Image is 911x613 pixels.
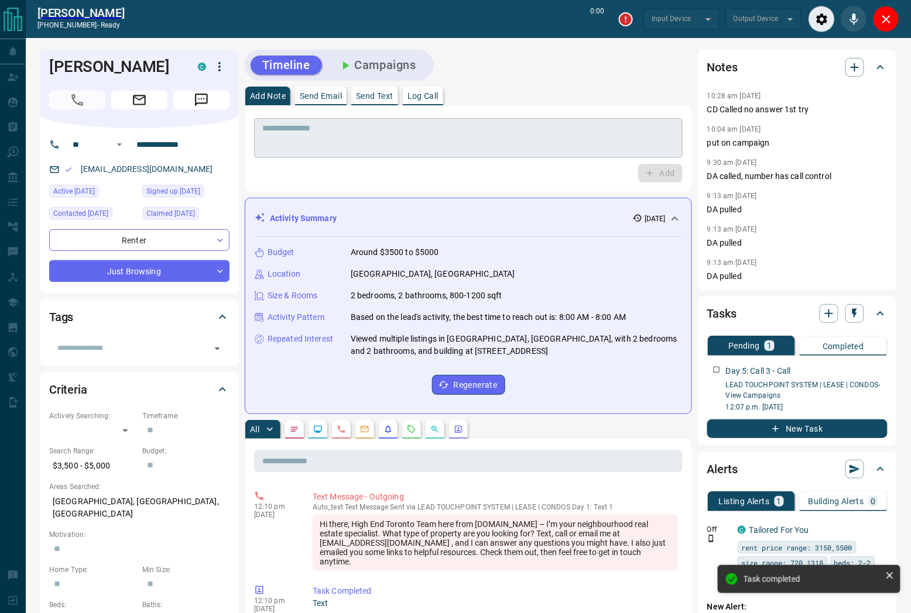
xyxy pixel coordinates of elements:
p: Home Type: [49,564,136,575]
h2: Criteria [49,380,87,399]
span: Call [49,91,105,109]
svg: Requests [407,425,416,434]
svg: Opportunities [430,425,440,434]
p: DA called, number has call control [707,170,888,182]
p: Beds: [49,600,136,610]
span: Email [111,91,167,109]
p: 9:13 am [DATE] [707,225,757,233]
button: Open [209,340,225,357]
p: Budget [268,246,294,259]
h2: Tasks [707,304,737,323]
p: Min Size: [142,564,230,575]
p: Baths: [142,600,230,610]
p: Send Text [356,92,393,100]
p: DA pulled [707,237,888,249]
h2: Tags [49,308,73,326]
a: [EMAIL_ADDRESS][DOMAIN_NAME] [81,164,213,174]
p: Send Email [300,92,342,100]
p: [DATE] [645,213,666,224]
h1: [PERSON_NAME] [49,57,180,76]
p: [GEOGRAPHIC_DATA], [GEOGRAPHIC_DATA], [GEOGRAPHIC_DATA] [49,492,230,524]
div: Renter [49,229,230,251]
svg: Lead Browsing Activity [313,425,323,434]
div: Tags [49,303,230,331]
p: Viewed multiple listings in [GEOGRAPHIC_DATA], [GEOGRAPHIC_DATA], with 2 bedrooms and 2 bathrooms... [351,333,682,357]
p: Timeframe: [142,411,230,421]
p: $3,500 - $5,000 [49,456,136,476]
p: Activity Pattern [268,311,325,323]
p: Search Range: [49,446,136,456]
div: Mon Sep 15 2025 [49,185,136,201]
p: 12:10 pm [254,502,295,511]
button: Timeline [251,56,322,75]
div: Close [873,6,899,32]
p: Activity Summary [270,212,337,225]
p: Building Alerts [809,497,864,505]
p: 10:28 am [DATE] [707,92,761,100]
svg: Email Valid [64,166,73,174]
p: put on campaign [707,137,888,149]
div: Task completed [744,574,881,584]
p: Text Message Sent via LEAD TOUCHPOINT SYSTEM | LEASE | CONDOS Day 1: Text 1 [313,503,678,511]
p: Size & Rooms [268,290,318,302]
span: beds: 2-2 [834,557,871,569]
div: Mon Sep 15 2025 [142,185,230,201]
a: [PERSON_NAME] [37,6,125,20]
p: 1 [777,497,782,505]
p: 0:00 [591,6,605,32]
p: New Alert: [707,601,888,613]
div: Activity Summary[DATE] [255,208,682,229]
p: Repeated Interest [268,333,333,345]
svg: Push Notification Only [707,535,715,543]
p: [PHONE_NUMBER] - [37,20,125,30]
a: LEAD TOUCHPOINT SYSTEM | LEASE | CONDOS- View Campaigns [726,381,881,400]
span: Message [173,91,230,109]
p: Task Completed [313,585,678,597]
div: condos.ca [198,63,206,71]
p: 9:13 am [DATE] [707,259,757,267]
button: Regenerate [432,375,505,395]
p: 9:30 am [DATE] [707,159,757,167]
div: Criteria [49,376,230,404]
span: Contacted [DATE] [53,208,108,219]
p: 10:04 am [DATE] [707,125,761,133]
p: Text [313,597,678,609]
svg: Notes [290,425,299,434]
span: rent price range: 3150,5500 [742,542,852,553]
span: Claimed [DATE] [146,208,195,219]
h2: Alerts [707,460,738,478]
span: ready [101,21,121,29]
p: Log Call [407,92,439,100]
svg: Emails [360,425,369,434]
p: Text Message - Outgoing [313,491,678,503]
svg: Calls [337,425,346,434]
p: Budget: [142,446,230,456]
p: 2 bedrooms, 2 bathrooms, 800-1200 sqft [351,290,502,302]
span: Active [DATE] [53,185,95,197]
p: Actively Searching: [49,411,136,421]
svg: Agent Actions [454,425,463,434]
p: Listing Alerts [719,497,770,505]
p: Off [707,524,731,535]
p: [GEOGRAPHIC_DATA], [GEOGRAPHIC_DATA] [351,268,515,280]
p: CD Called no answer 1st try [707,104,888,116]
a: Tailored For You [749,525,809,535]
p: Areas Searched: [49,481,230,492]
p: [DATE] [254,511,295,519]
button: Open [112,137,126,151]
p: Pending [728,342,760,350]
p: 9:13 am [DATE] [707,192,757,200]
p: DA pulled [707,270,888,283]
div: condos.ca [738,526,746,534]
p: 12:10 pm [254,597,295,605]
p: Add Note [250,92,286,100]
div: Just Browsing [49,260,230,282]
p: Based on the lead's activity, the best time to reach out is: 8:00 AM - 8:00 AM [351,311,626,323]
p: 12:07 p.m. [DATE] [726,402,888,412]
p: 0 [871,497,876,505]
div: Hi there, High End Toronto Team here from [DOMAIN_NAME] – I’m your neighbourhood real estate spec... [313,515,678,571]
div: Alerts [707,455,888,483]
p: [DATE] [254,605,295,613]
div: Audio Settings [809,6,835,32]
div: Mon Sep 15 2025 [49,207,136,223]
